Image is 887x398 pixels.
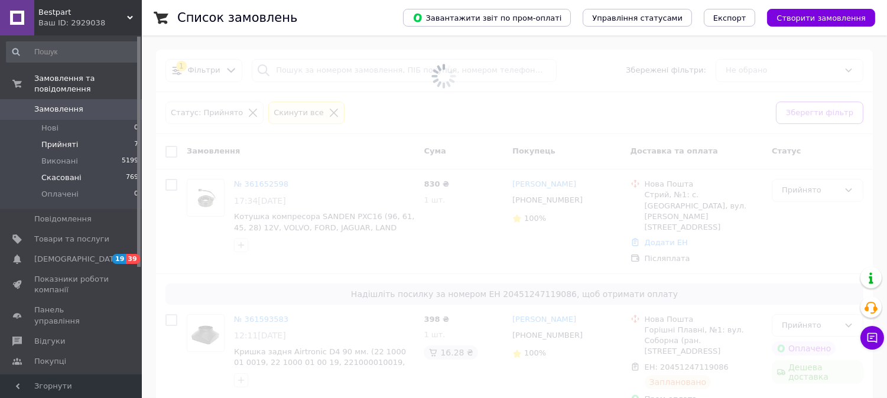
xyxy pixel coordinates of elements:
span: Прийняті [41,139,78,150]
span: Замовлення [34,104,83,115]
span: Повідомлення [34,214,92,224]
span: 5199 [122,156,138,167]
a: Створити замовлення [755,13,875,22]
span: Покупці [34,356,66,367]
span: Управління статусами [592,14,683,22]
span: Відгуки [34,336,65,347]
span: Експорт [713,14,746,22]
span: Показники роботи компанії [34,274,109,295]
span: 19 [112,254,126,264]
span: 0 [134,123,138,133]
span: 39 [126,254,139,264]
span: Оплачені [41,189,79,200]
button: Експорт [704,9,756,27]
input: Пошук [6,41,139,63]
span: Завантажити звіт по пром-оплаті [412,12,561,23]
span: 0 [134,189,138,200]
span: Панель управління [34,305,109,326]
h1: Список замовлень [177,11,297,25]
span: [DEMOGRAPHIC_DATA] [34,254,122,265]
button: Завантажити звіт по пром-оплаті [403,9,571,27]
span: Створити замовлення [776,14,866,22]
button: Управління статусами [583,9,692,27]
span: Скасовані [41,172,82,183]
div: Ваш ID: 2929038 [38,18,142,28]
button: Створити замовлення [767,9,875,27]
span: Товари та послуги [34,234,109,244]
span: 769 [126,172,138,183]
span: Замовлення та повідомлення [34,73,142,94]
span: Виконані [41,156,78,167]
span: Bestpart [38,7,127,18]
button: Чат з покупцем [860,326,884,350]
span: 7 [134,139,138,150]
span: Нові [41,123,59,133]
